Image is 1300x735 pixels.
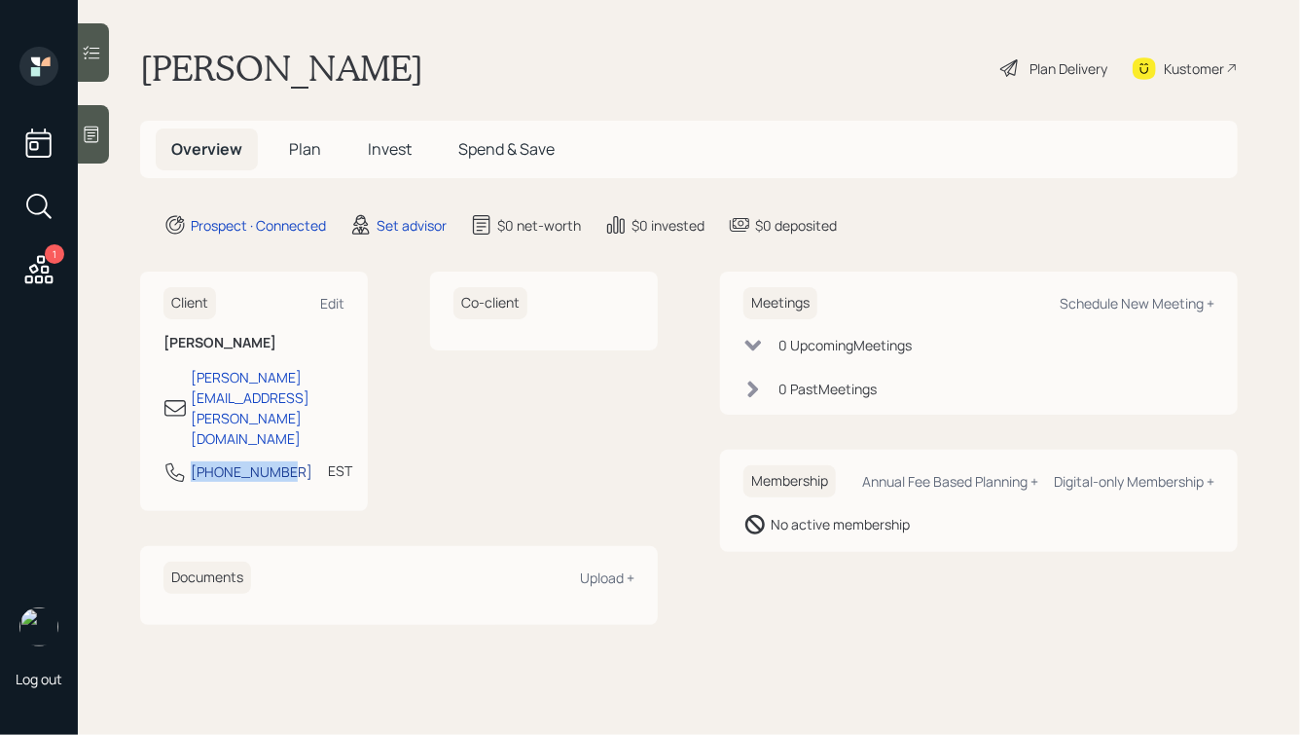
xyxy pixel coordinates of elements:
h6: Co-client [453,287,527,319]
div: 1 [45,244,64,264]
div: 0 Past Meeting s [778,379,877,399]
img: hunter_neumayer.jpg [19,607,58,646]
div: EST [328,460,352,481]
span: Spend & Save [458,138,555,160]
div: $0 deposited [755,215,837,236]
div: Upload + [580,569,634,587]
div: Plan Delivery [1029,58,1107,79]
div: [PHONE_NUMBER] [191,461,312,482]
h6: Meetings [743,287,817,319]
span: Overview [171,138,242,160]
div: 0 Upcoming Meeting s [778,335,912,355]
div: Kustomer [1164,58,1224,79]
h6: Membership [743,465,836,497]
div: Prospect · Connected [191,215,326,236]
div: $0 invested [632,215,704,236]
div: Set advisor [377,215,447,236]
div: Annual Fee Based Planning + [862,472,1038,491]
div: No active membership [771,514,910,534]
div: Log out [16,670,62,688]
h6: Documents [163,562,251,594]
div: [PERSON_NAME][EMAIL_ADDRESS][PERSON_NAME][DOMAIN_NAME] [191,367,344,449]
h6: Client [163,287,216,319]
span: Plan [289,138,321,160]
div: Edit [320,294,344,312]
div: Digital-only Membership + [1054,472,1214,491]
h1: [PERSON_NAME] [140,47,423,90]
h6: [PERSON_NAME] [163,335,344,351]
div: $0 net-worth [497,215,581,236]
span: Invest [368,138,412,160]
div: Schedule New Meeting + [1060,294,1214,312]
